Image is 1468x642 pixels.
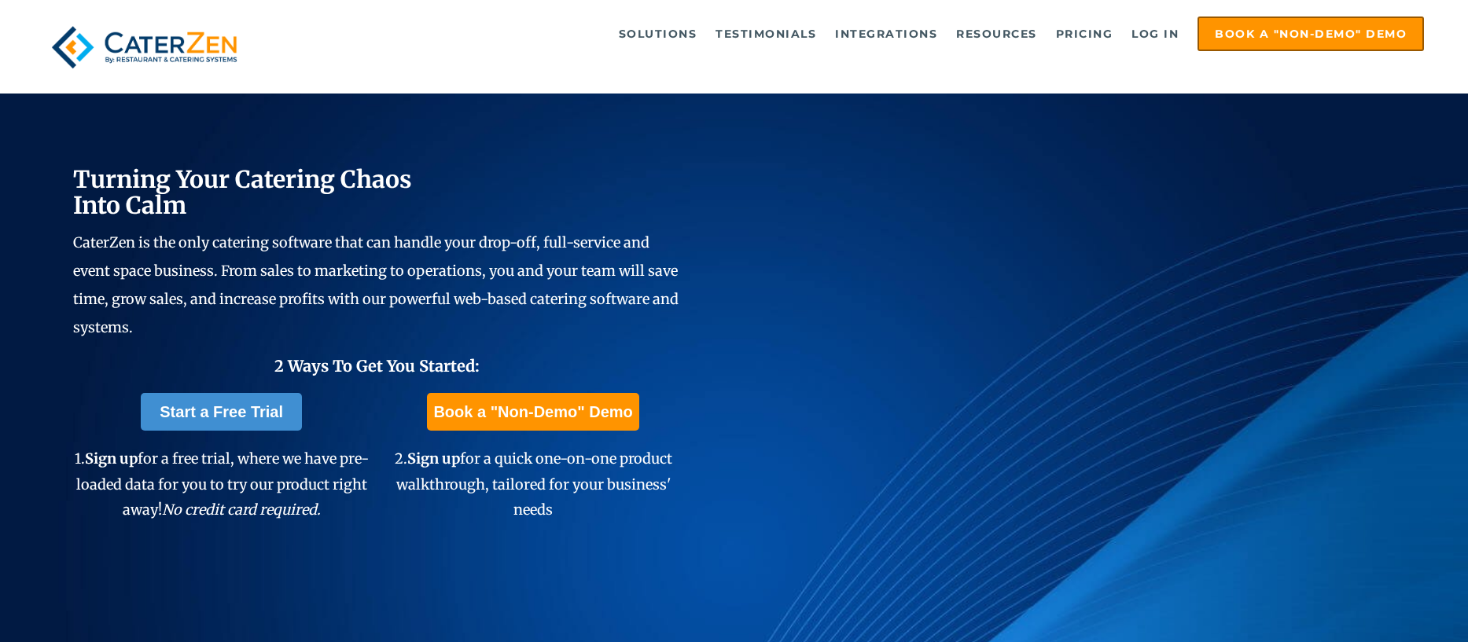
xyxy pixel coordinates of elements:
span: 1. for a free trial, where we have pre-loaded data for you to try our product right away! [75,449,369,519]
em: No credit card required. [162,501,321,519]
a: Testimonials [708,18,824,50]
div: Navigation Menu [280,17,1424,51]
a: Resources [948,18,1045,50]
a: Start a Free Trial [141,393,302,431]
a: Book a "Non-Demo" Demo [1198,17,1424,51]
span: 2 Ways To Get You Started: [274,356,480,376]
span: 2. for a quick one-on-one product walkthrough, tailored for your business' needs [395,449,672,519]
a: Integrations [827,18,945,50]
iframe: Help widget launcher [1328,581,1451,625]
a: Log in [1124,18,1187,50]
span: Sign up [407,449,460,468]
a: Pricing [1048,18,1121,50]
span: Sign up [85,449,138,468]
span: Turning Your Catering Chaos Into Calm [73,164,412,220]
a: Solutions [611,18,705,50]
a: Book a "Non-Demo" Demo [427,393,638,431]
span: CaterZen is the only catering software that can handle your drop-off, full-service and event spac... [73,233,679,336]
img: caterzen [44,17,245,78]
